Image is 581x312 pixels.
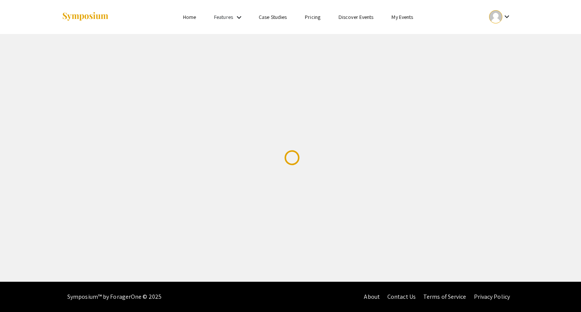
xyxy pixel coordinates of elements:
a: Pricing [305,14,320,20]
a: Terms of Service [423,293,466,301]
button: Expand account dropdown [481,8,519,25]
a: About [364,293,380,301]
a: Discover Events [339,14,374,20]
a: Privacy Policy [474,293,510,301]
div: Symposium™ by ForagerOne © 2025 [67,282,162,312]
a: Case Studies [259,14,287,20]
a: My Events [391,14,413,20]
mat-icon: Expand account dropdown [502,12,511,21]
a: Features [214,14,233,20]
a: Contact Us [387,293,416,301]
img: Symposium by ForagerOne [62,12,109,22]
mat-icon: Expand Features list [235,13,244,22]
a: Home [183,14,196,20]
